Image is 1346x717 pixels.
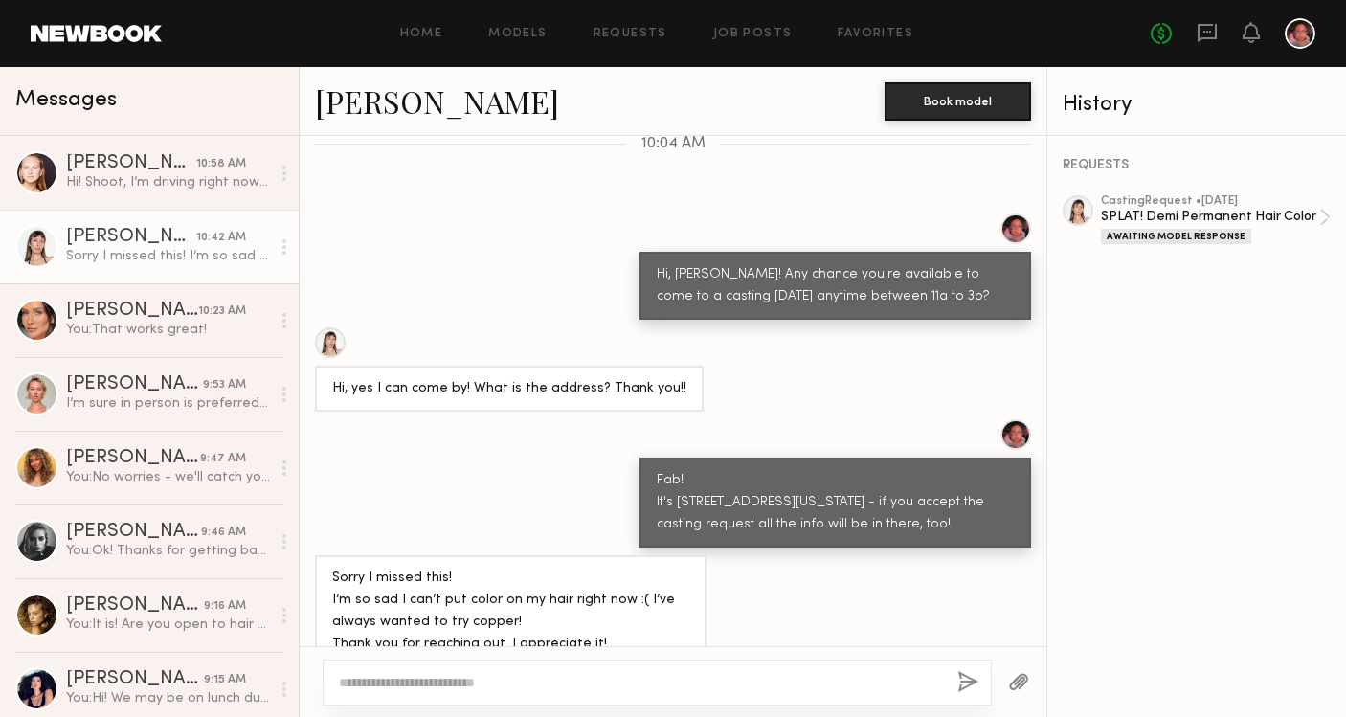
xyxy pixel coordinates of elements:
div: Hi, [PERSON_NAME]! Any chance you're available to come to a casting [DATE] anytime between 11a to... [657,264,1014,308]
div: [PERSON_NAME] [66,670,204,689]
div: 10:23 AM [198,302,246,321]
div: 9:15 AM [204,671,246,689]
div: 9:46 AM [201,524,246,542]
button: Book model [885,82,1031,121]
div: Hi, yes I can come by! What is the address? Thank you!! [332,378,686,400]
div: Sorry I missed this! I’m so sad I can’t put color on my hair right now :( I’ve always wanted to t... [332,568,689,656]
div: 10:42 AM [196,229,246,247]
div: 10:58 AM [196,155,246,173]
div: I’m sure in person is preferred but happy to do over zoom. thank you!! [66,394,270,413]
div: You: No worries - we'll catch you on the next one! [66,468,270,486]
div: You: It is! Are you open to hair dye? [66,616,270,634]
div: [PERSON_NAME] [66,154,196,173]
div: casting Request • [DATE] [1101,195,1319,208]
div: History [1063,94,1331,116]
div: SPLAT! Demi Permanent Hair Color [1101,208,1319,226]
a: Requests [594,28,667,40]
div: [PERSON_NAME] [66,449,200,468]
div: [PERSON_NAME] [66,302,198,321]
div: Awaiting Model Response [1101,229,1251,244]
div: 9:16 AM [204,597,246,616]
div: [PERSON_NAME] [66,523,201,542]
a: [PERSON_NAME] [315,80,559,122]
a: Home [400,28,443,40]
span: 10:04 AM [641,136,706,152]
div: Sorry I missed this! I’m so sad I can’t put color on my hair right now :( I’ve always wanted to t... [66,247,270,265]
a: Job Posts [713,28,793,40]
div: 9:53 AM [203,376,246,394]
a: Favorites [838,28,913,40]
span: Messages [15,89,117,111]
div: REQUESTS [1063,159,1331,172]
div: 9:47 AM [200,450,246,468]
div: [PERSON_NAME] [66,596,204,616]
div: You: Ok! Thanks for getting back to us anyways! [66,542,270,560]
div: Hi! Shoot, I’m driving right now to mammoth for the weekend? Any chance you are still casting nex... [66,173,270,191]
div: [PERSON_NAME] [66,375,203,394]
a: castingRequest •[DATE]SPLAT! Demi Permanent Hair ColorAwaiting Model Response [1101,195,1331,244]
div: You: That works great! [66,321,270,339]
div: You: Hi! We may be on lunch during that time but feel free to come, just in case our schedule has... [66,689,270,707]
a: Book model [885,92,1031,108]
a: Models [488,28,547,40]
div: Fab! It's [STREET_ADDRESS][US_STATE] - if you accept the casting request all the info will be in ... [657,470,1014,536]
div: [PERSON_NAME] [66,228,196,247]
